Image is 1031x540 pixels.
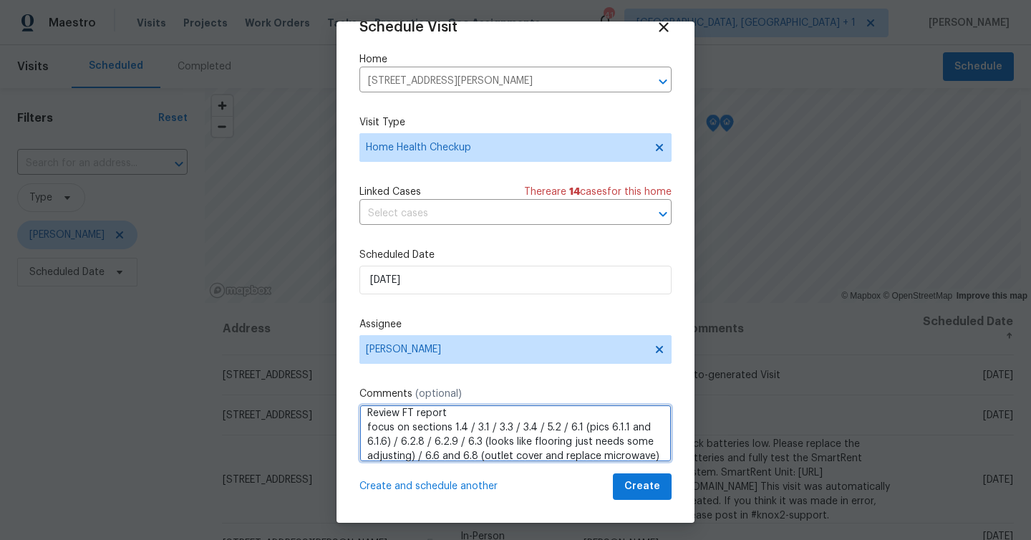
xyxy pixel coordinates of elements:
button: Create [613,473,672,500]
label: Comments [359,387,672,401]
span: 14 [569,187,580,197]
span: [PERSON_NAME] [366,344,647,355]
span: Schedule Visit [359,20,458,34]
span: There are case s for this home [524,185,672,199]
label: Scheduled Date [359,248,672,262]
button: Open [653,72,673,92]
label: Visit Type [359,115,672,130]
label: Assignee [359,317,672,332]
span: Create and schedule another [359,479,498,493]
input: Select cases [359,203,631,225]
label: Home [359,52,672,67]
span: Home Health Checkup [366,140,644,155]
input: Enter in an address [359,70,631,92]
span: Linked Cases [359,185,421,199]
input: M/D/YYYY [359,266,672,294]
span: Create [624,478,660,496]
textarea: Review FT report focus on sections 1.4 / 3.1 / 3.3 / 3.4 / 5.2 / 6.1 (pics 6.1.1 and 6.1.6) / 6.2... [359,405,672,462]
button: Open [653,204,673,224]
span: (optional) [415,389,462,399]
span: Close [656,19,672,35]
